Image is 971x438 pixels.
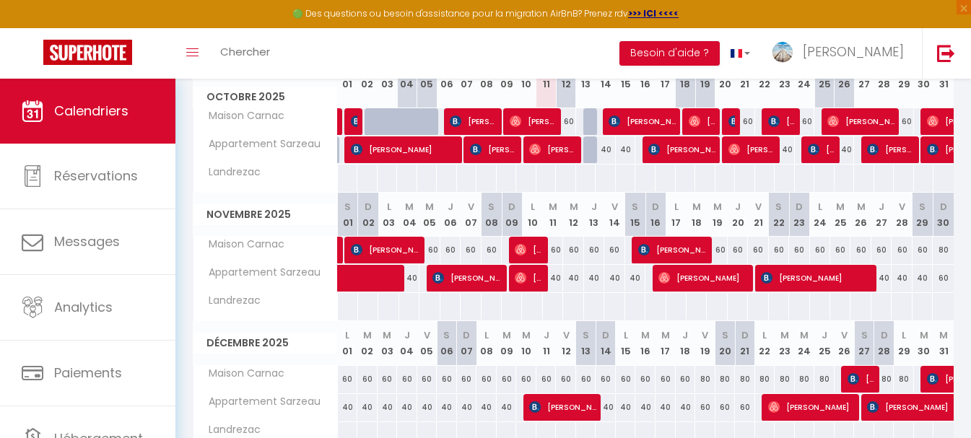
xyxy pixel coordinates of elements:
div: 60 [563,237,583,263]
abbr: M [800,328,809,342]
th: 12 [556,321,576,365]
th: 06 [437,321,457,365]
abbr: L [531,200,535,214]
span: Analytics [54,298,113,316]
span: [PERSON_NAME] [515,236,541,263]
th: 08 [482,193,502,237]
div: 40 [604,265,624,292]
th: 23 [789,193,809,237]
abbr: M [920,328,928,342]
img: ... [772,41,793,63]
img: Super Booking [43,40,132,65]
abbr: M [836,200,845,214]
div: 60 [476,366,497,393]
th: 05 [419,193,440,237]
th: 14 [596,321,616,365]
div: 60 [913,237,933,263]
abbr: S [583,328,589,342]
span: Réservations [54,167,138,185]
div: 60 [728,237,748,263]
div: 60 [378,366,398,393]
th: 17 [656,321,676,365]
th: 14 [604,193,624,237]
span: [PERSON_NAME] [808,136,835,163]
th: 02 [357,321,378,365]
div: 40 [616,394,636,421]
div: 40 [635,394,656,421]
div: 60 [735,394,755,421]
span: [PERSON_NAME] [351,108,357,135]
th: 19 [707,193,727,237]
th: 30 [914,321,934,365]
span: [PERSON_NAME] [827,108,894,135]
abbr: L [484,328,489,342]
abbr: L [674,200,679,214]
th: 29 [894,321,914,365]
th: 06 [440,193,461,237]
div: 80 [933,237,954,263]
div: 60 [417,366,437,393]
span: Maison Carnac [196,237,288,253]
div: 40 [563,265,583,292]
abbr: D [508,200,515,214]
div: 40 [775,136,795,163]
th: 11 [536,321,557,365]
span: [PERSON_NAME] [689,108,715,135]
div: 80 [715,366,736,393]
div: 60 [584,237,604,263]
abbr: J [591,200,597,214]
abbr: M [570,200,578,214]
div: 40 [543,265,563,292]
th: 24 [810,193,830,237]
div: 40 [871,265,892,292]
abbr: M [939,328,948,342]
abbr: S [919,200,926,214]
div: 60 [419,237,440,263]
span: Messages [54,232,120,250]
div: 60 [676,366,696,393]
div: 60 [695,394,715,421]
abbr: M [425,200,434,214]
abbr: J [879,200,884,214]
th: 04 [397,321,417,365]
th: 22 [769,193,789,237]
div: 80 [874,366,894,393]
abbr: L [345,328,349,342]
abbr: L [624,328,628,342]
span: [PERSON_NAME] [768,108,795,135]
span: [PERSON_NAME] [638,236,705,263]
th: 16 [645,193,666,237]
abbr: J [822,328,827,342]
th: 09 [497,321,517,365]
abbr: L [818,200,822,214]
th: 16 [635,321,656,365]
div: 60 [556,366,576,393]
div: 60 [748,237,768,263]
a: >>> ICI <<<< [628,7,679,19]
th: 30 [933,193,954,237]
span: Décembre 2025 [193,333,337,354]
th: 19 [695,321,715,365]
div: 80 [755,366,775,393]
abbr: V [899,200,905,214]
th: 27 [854,321,874,365]
span: [PERSON_NAME] [529,136,576,163]
th: 20 [715,321,736,365]
div: 60 [715,394,736,421]
th: 17 [666,193,687,237]
th: 12 [563,193,583,237]
span: [PERSON_NAME] [648,136,715,163]
abbr: L [762,328,767,342]
div: 40 [596,136,616,163]
div: 60 [457,366,477,393]
abbr: M [383,328,391,342]
abbr: M [641,328,650,342]
th: 10 [522,193,542,237]
span: [PERSON_NAME] [351,136,458,163]
th: 15 [625,193,645,237]
div: 60 [338,366,358,393]
div: 60 [769,237,789,263]
div: 40 [476,394,497,421]
th: 25 [814,321,835,365]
